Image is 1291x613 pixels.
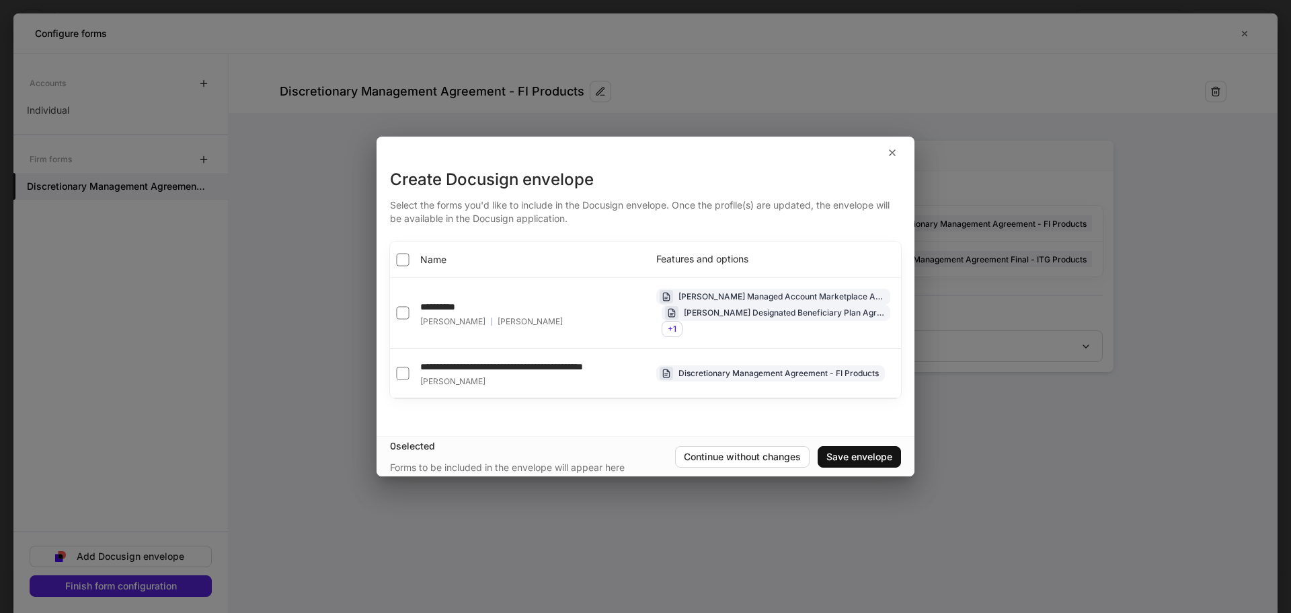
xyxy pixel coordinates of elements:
div: Forms to be included in the envelope will appear here [390,461,625,474]
span: [PERSON_NAME] [498,316,563,327]
div: [PERSON_NAME] [420,316,563,327]
div: Save envelope [826,452,892,462]
div: Discretionary Management Agreement - FI Products [678,367,879,380]
span: + 1 [668,324,676,334]
span: Name [420,253,446,266]
div: Create Docusign envelope [390,169,901,190]
div: 0 selected [390,439,675,453]
span: [PERSON_NAME] [420,376,485,387]
div: Select the forms you'd like to include in the Docusign envelope. Once the profile(s) are updated,... [390,190,901,225]
button: Continue without changes [675,446,810,468]
div: [PERSON_NAME] Designated Beneficiary Plan Agreement [684,306,884,319]
button: Save envelope [818,446,901,468]
th: Features and options [645,242,901,278]
div: Continue without changes [684,452,801,462]
div: [PERSON_NAME] Managed Account Marketplace Account Application -- Individual (APP20284-45) [678,290,884,303]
